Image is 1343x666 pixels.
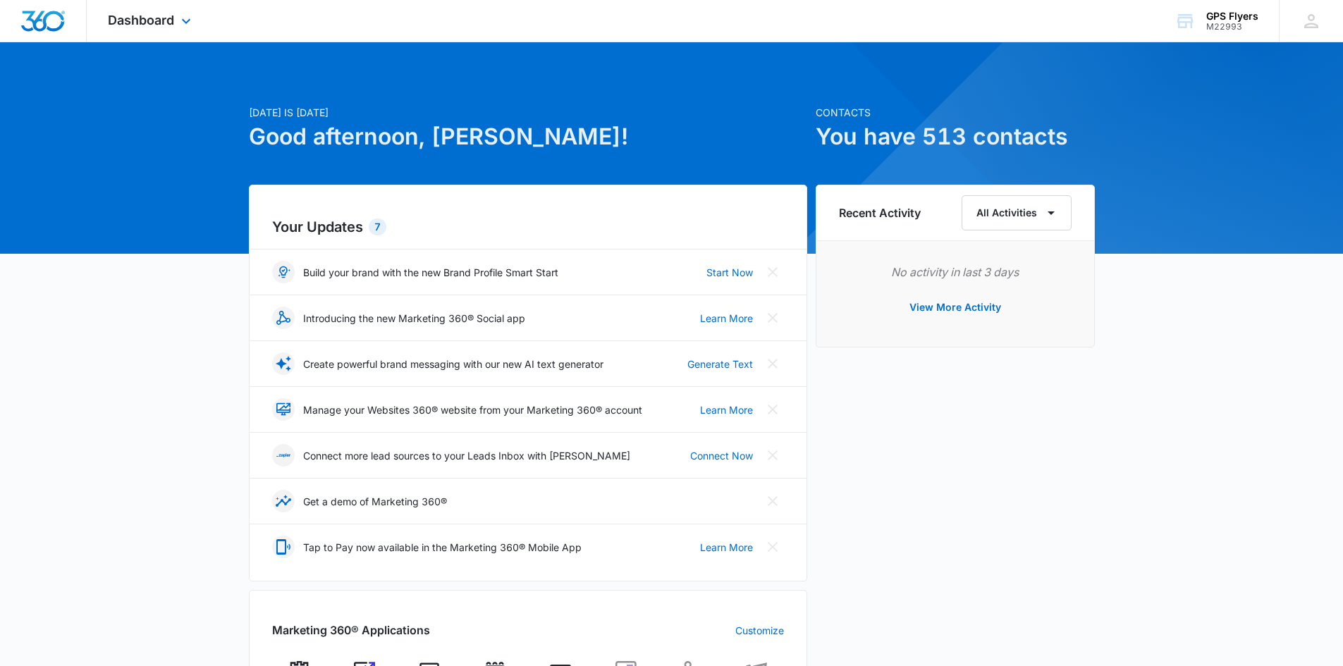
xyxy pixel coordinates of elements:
[839,204,921,221] h6: Recent Activity
[761,307,784,329] button: Close
[895,290,1015,324] button: View More Activity
[700,311,753,326] a: Learn More
[303,448,630,463] p: Connect more lead sources to your Leads Inbox with [PERSON_NAME]
[369,218,386,235] div: 7
[761,444,784,467] button: Close
[816,120,1095,154] h1: You have 513 contacts
[761,352,784,375] button: Close
[690,448,753,463] a: Connect Now
[839,264,1072,280] p: No activity in last 3 days
[303,494,447,509] p: Get a demo of Marketing 360®
[761,398,784,421] button: Close
[272,216,784,238] h2: Your Updates
[700,540,753,555] a: Learn More
[272,622,430,639] h2: Marketing 360® Applications
[303,357,603,371] p: Create powerful brand messaging with our new AI text generator
[687,357,753,371] a: Generate Text
[303,540,582,555] p: Tap to Pay now available in the Marketing 360® Mobile App
[249,105,807,120] p: [DATE] is [DATE]
[761,261,784,283] button: Close
[735,623,784,638] a: Customize
[706,265,753,280] a: Start Now
[816,105,1095,120] p: Contacts
[249,120,807,154] h1: Good afternoon, [PERSON_NAME]!
[1206,11,1258,22] div: account name
[303,311,525,326] p: Introducing the new Marketing 360® Social app
[962,195,1072,230] button: All Activities
[303,265,558,280] p: Build your brand with the new Brand Profile Smart Start
[761,490,784,512] button: Close
[761,536,784,558] button: Close
[303,402,642,417] p: Manage your Websites 360® website from your Marketing 360® account
[700,402,753,417] a: Learn More
[1206,22,1258,32] div: account id
[108,13,174,27] span: Dashboard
